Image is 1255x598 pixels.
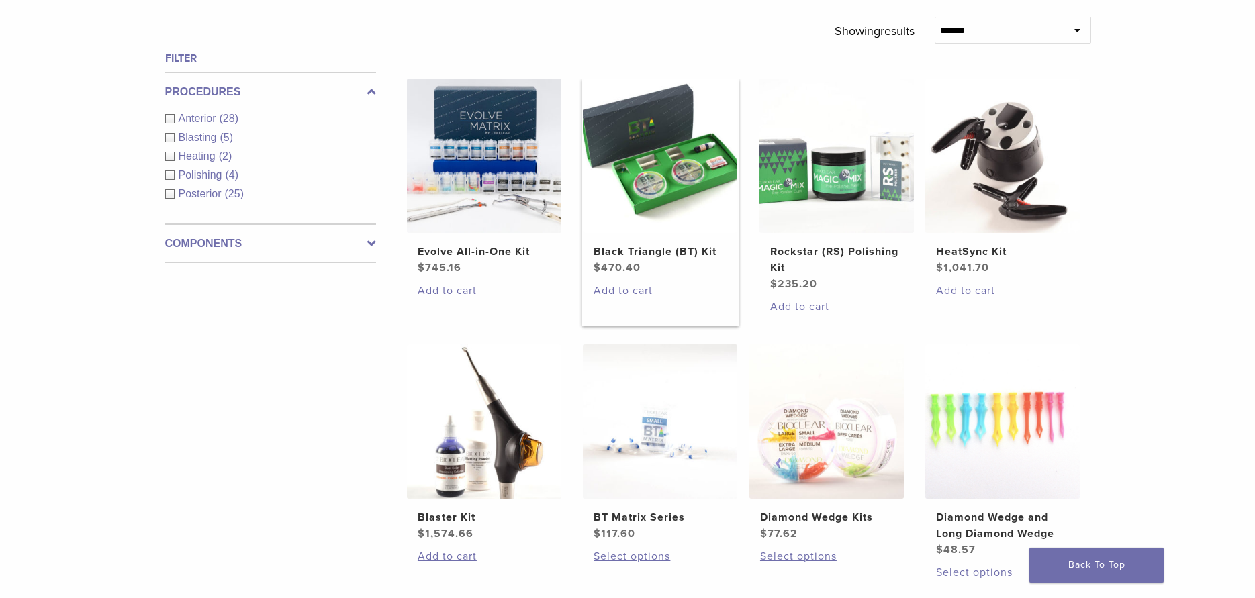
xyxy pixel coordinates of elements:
a: Evolve All-in-One KitEvolve All-in-One Kit $745.16 [406,79,563,276]
bdi: 470.40 [594,261,641,275]
a: Diamond Wedge KitsDiamond Wedge Kits $77.62 [749,344,905,542]
a: Add to cart: “Rockstar (RS) Polishing Kit” [770,299,903,315]
span: Blasting [179,132,220,143]
h2: Evolve All-in-One Kit [418,244,551,260]
img: Black Triangle (BT) Kit [583,79,737,233]
bdi: 77.62 [760,527,798,540]
span: $ [418,261,425,275]
a: Select options for “Diamond Wedge Kits” [760,548,893,564]
span: Polishing [179,169,226,181]
span: (2) [219,150,232,162]
span: (4) [225,169,238,181]
a: Rockstar (RS) Polishing KitRockstar (RS) Polishing Kit $235.20 [759,79,915,292]
span: (25) [225,188,244,199]
span: $ [760,527,768,540]
img: HeatSync Kit [925,79,1080,233]
a: Blaster KitBlaster Kit $1,574.66 [406,344,563,542]
a: Back To Top [1029,548,1164,583]
a: HeatSync KitHeatSync Kit $1,041.70 [925,79,1081,276]
label: Components [165,236,376,252]
bdi: 1,574.66 [418,527,473,540]
span: $ [936,543,943,556]
span: $ [594,261,601,275]
a: Black Triangle (BT) KitBlack Triangle (BT) Kit $470.40 [582,79,739,276]
h2: Blaster Kit [418,509,551,526]
img: Evolve All-in-One Kit [407,79,561,233]
a: Diamond Wedge and Long Diamond WedgeDiamond Wedge and Long Diamond Wedge $48.57 [925,344,1081,558]
span: $ [594,527,601,540]
img: Diamond Wedge Kits [749,344,904,499]
h2: Diamond Wedge and Long Diamond Wedge [936,509,1069,542]
h2: BT Matrix Series [594,509,727,526]
img: Rockstar (RS) Polishing Kit [759,79,914,233]
bdi: 745.16 [418,261,461,275]
img: Blaster Kit [407,344,561,499]
span: $ [936,261,943,275]
h2: Diamond Wedge Kits [760,509,893,526]
a: Add to cart: “Blaster Kit” [418,548,551,564]
h2: Rockstar (RS) Polishing Kit [770,244,903,276]
span: Heating [179,150,219,162]
span: $ [418,527,425,540]
img: Diamond Wedge and Long Diamond Wedge [925,344,1080,499]
bdi: 117.60 [594,527,635,540]
bdi: 1,041.70 [936,261,989,275]
a: Select options for “Diamond Wedge and Long Diamond Wedge” [936,564,1069,581]
span: (5) [220,132,233,143]
bdi: 48.57 [936,543,976,556]
span: Anterior [179,113,220,124]
a: Select options for “BT Matrix Series” [594,548,727,564]
img: BT Matrix Series [583,344,737,499]
h2: Black Triangle (BT) Kit [594,244,727,260]
p: Showing results [835,17,915,45]
a: Add to cart: “Evolve All-in-One Kit” [418,283,551,299]
bdi: 235.20 [770,277,817,291]
h4: Filter [165,50,376,66]
span: (28) [220,113,238,124]
span: $ [770,277,778,291]
h2: HeatSync Kit [936,244,1069,260]
label: Procedures [165,84,376,100]
span: Posterior [179,188,225,199]
a: BT Matrix SeriesBT Matrix Series $117.60 [582,344,739,542]
a: Add to cart: “HeatSync Kit” [936,283,1069,299]
a: Add to cart: “Black Triangle (BT) Kit” [594,283,727,299]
